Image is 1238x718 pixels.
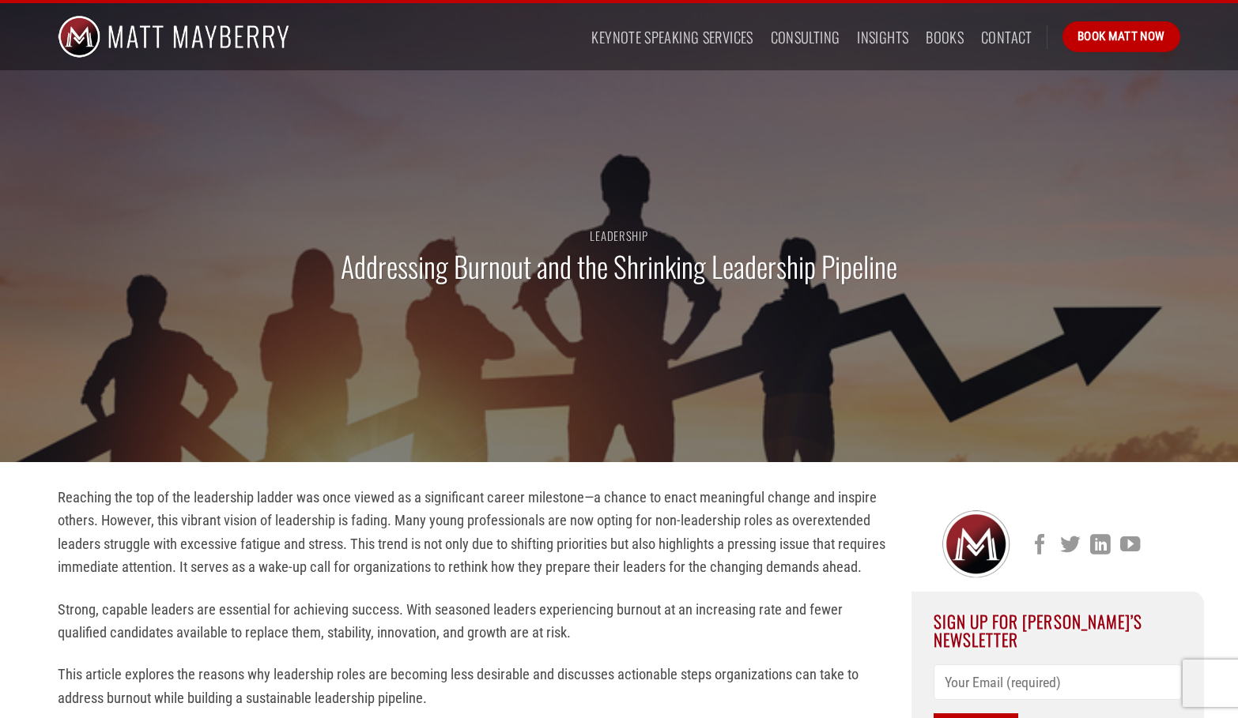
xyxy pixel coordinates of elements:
a: Leadership [590,227,647,244]
a: Follow on Facebook [1030,535,1050,557]
a: Books [926,23,964,51]
a: Follow on Twitter [1060,535,1080,557]
span: Book Matt Now [1078,27,1165,46]
a: Follow on YouTube [1120,535,1140,557]
a: Book Matt Now [1062,21,1180,51]
p: Reaching the top of the leadership ladder was once viewed as a significant career milestone—a cha... [58,486,888,579]
a: Insights [857,23,908,51]
p: Strong, capable leaders are essential for achieving success. With seasoned leaders experiencing b... [58,598,888,645]
a: Follow on LinkedIn [1090,535,1110,557]
img: Matt Mayberry [58,3,289,70]
a: Keynote Speaking Services [591,23,753,51]
p: This article explores the reasons why leadership roles are becoming less desirable and discusses ... [58,663,888,709]
h1: Addressing Burnout and the Shrinking Leadership Pipeline [341,248,897,285]
a: Consulting [771,23,840,51]
input: Your Email (required) [934,664,1183,700]
span: Sign Up For [PERSON_NAME]’s Newsletter [934,609,1143,651]
a: Contact [981,23,1032,51]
